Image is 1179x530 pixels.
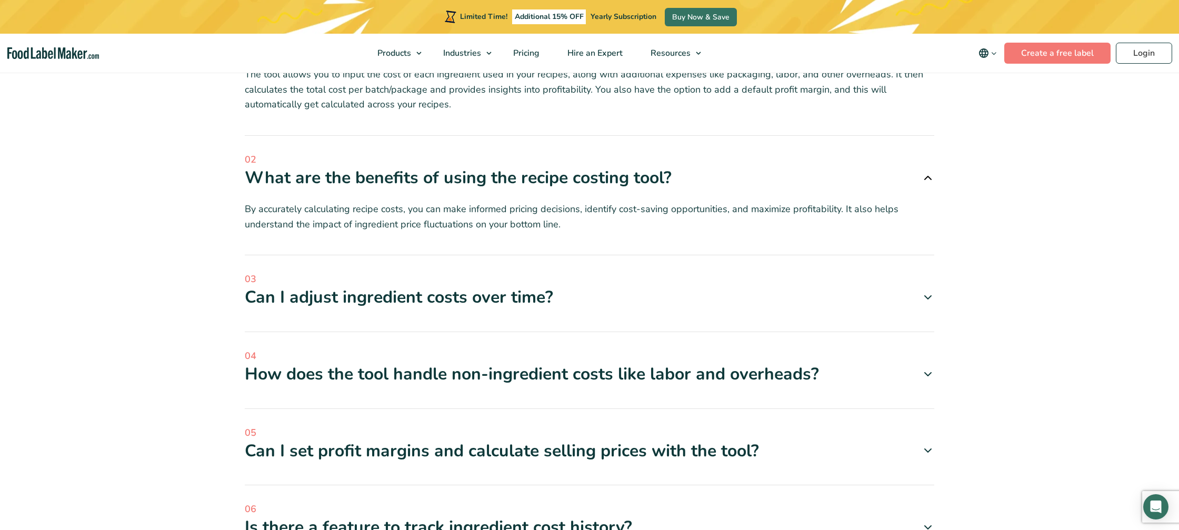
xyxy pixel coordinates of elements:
span: 04 [245,349,934,363]
p: The tool allows you to input the cost of each ingredient used in your recipes, along with additio... [245,67,934,112]
a: Products [364,34,427,73]
span: Resources [647,47,692,59]
span: 05 [245,426,934,440]
span: 03 [245,272,934,286]
span: Additional 15% OFF [512,9,586,24]
span: 02 [245,153,934,167]
div: Can I adjust ingredient costs over time? [245,286,934,308]
a: Hire an Expert [554,34,634,73]
span: Products [374,47,412,59]
div: Open Intercom Messenger [1143,494,1168,519]
a: Login [1116,43,1172,64]
span: Limited Time! [460,12,507,22]
div: How does the tool handle non-ingredient costs like labor and overheads? [245,363,934,385]
a: 02 What are the benefits of using the recipe costing tool? [245,153,934,189]
span: Yearly Subscription [591,12,656,22]
a: Resources [637,34,706,73]
a: Buy Now & Save [665,8,737,26]
a: 04 How does the tool handle non-ingredient costs like labor and overheads? [245,349,934,385]
div: Can I set profit margins and calculate selling prices with the tool? [245,440,934,462]
a: 05 Can I set profit margins and calculate selling prices with the tool? [245,426,934,462]
a: Pricing [499,34,551,73]
a: Create a free label [1004,43,1111,64]
a: 03 Can I adjust ingredient costs over time? [245,272,934,308]
a: Industries [429,34,497,73]
span: Pricing [510,47,541,59]
span: 06 [245,502,934,516]
span: Industries [440,47,482,59]
p: By accurately calculating recipe costs, you can make informed pricing decisions, identify cost-sa... [245,202,934,232]
div: What are the benefits of using the recipe costing tool? [245,167,934,189]
span: Hire an Expert [564,47,624,59]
